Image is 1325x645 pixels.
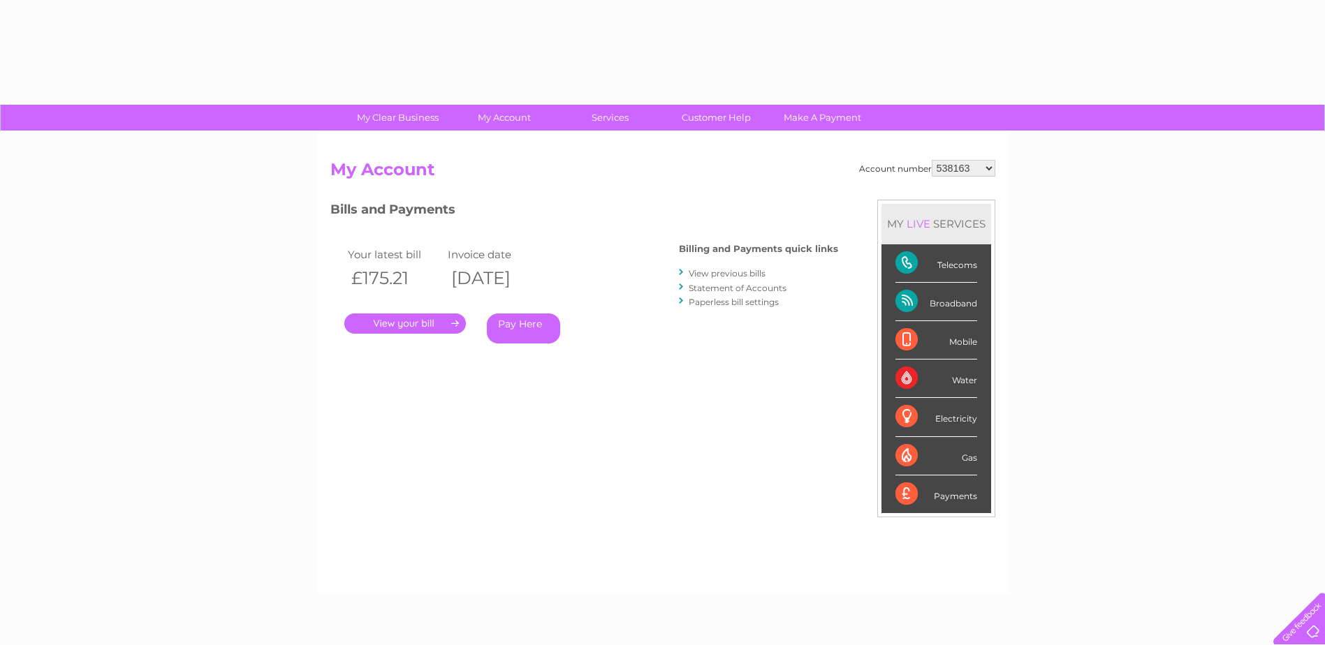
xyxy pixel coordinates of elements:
[446,105,562,131] a: My Account
[344,245,445,264] td: Your latest bill
[895,244,977,283] div: Telecoms
[444,245,545,264] td: Invoice date
[904,217,933,230] div: LIVE
[330,200,838,224] h3: Bills and Payments
[859,160,995,177] div: Account number
[895,359,977,398] div: Water
[689,283,786,293] a: Statement of Accounts
[881,204,991,244] div: MY SERVICES
[487,313,560,343] a: Pay Here
[344,313,466,334] a: .
[689,268,766,279] a: View previous bills
[895,437,977,475] div: Gas
[659,105,774,131] a: Customer Help
[444,264,545,292] th: [DATE]
[679,244,838,254] h4: Billing and Payments quick links
[552,105,668,131] a: Services
[340,105,455,131] a: My Clear Business
[689,297,779,307] a: Paperless bill settings
[344,264,445,292] th: £175.21
[895,398,977,436] div: Electricity
[895,321,977,359] div: Mobile
[765,105,880,131] a: Make A Payment
[895,283,977,321] div: Broadband
[330,160,995,186] h2: My Account
[895,475,977,513] div: Payments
